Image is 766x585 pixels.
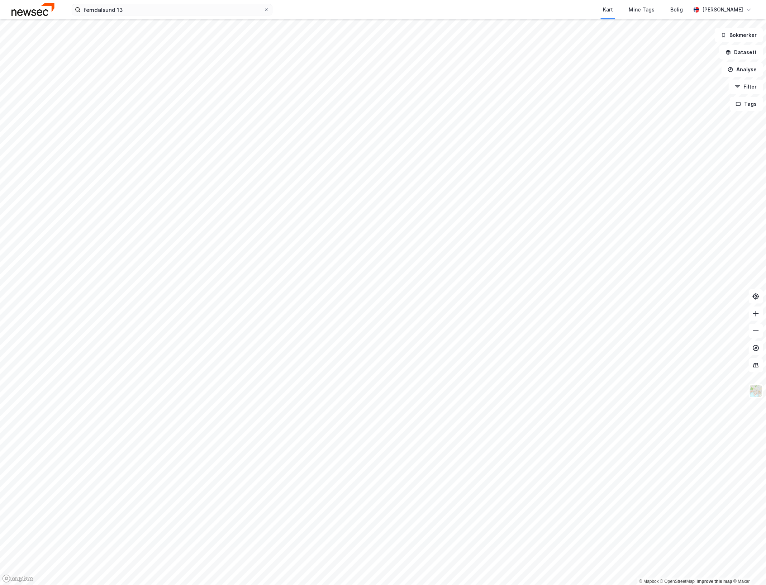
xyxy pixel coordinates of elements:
div: Mine Tags [629,5,655,14]
div: Bolig [670,5,683,14]
a: Mapbox [639,579,659,584]
img: Z [749,384,763,398]
iframe: Chat Widget [730,551,766,585]
div: [PERSON_NAME] [702,5,743,14]
div: Kontrollprogram for chat [730,551,766,585]
a: OpenStreetMap [660,579,695,584]
button: Filter [729,80,763,94]
button: Bokmerker [715,28,763,42]
a: Mapbox homepage [2,575,34,583]
div: Kart [603,5,613,14]
input: Søk på adresse, matrikkel, gårdeiere, leietakere eller personer [81,4,263,15]
a: Improve this map [697,579,732,584]
button: Tags [730,97,763,111]
button: Datasett [719,45,763,60]
img: newsec-logo.f6e21ccffca1b3a03d2d.png [11,3,54,16]
button: Analyse [722,62,763,77]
